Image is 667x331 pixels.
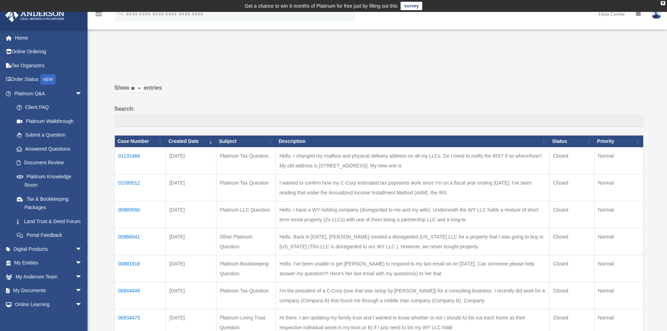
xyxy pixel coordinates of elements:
a: Platinum Walkthrough [10,114,89,128]
a: Platinum Q&Aarrow_drop_down [5,87,89,101]
td: 01095512 [114,174,166,201]
td: Platinum Tax Question [216,147,276,174]
select: Showentries [129,85,144,93]
td: Normal [594,282,643,309]
td: 00989560 [114,201,166,228]
th: Subject: activate to sort column ascending [216,136,276,147]
span: arrow_drop_down [75,87,89,101]
span: arrow_drop_down [75,256,89,270]
td: [DATE] [166,201,216,228]
a: My Documentsarrow_drop_down [5,284,93,298]
th: Case Number: activate to sort column ascending [114,136,166,147]
td: Closed [549,174,594,201]
td: Normal [594,228,643,255]
td: Closed [549,228,594,255]
a: Submit a Question [10,128,89,142]
td: Platinum Tax Question [216,282,276,309]
span: arrow_drop_down [75,270,89,284]
a: Document Review [10,156,89,170]
a: Portal Feedback [10,228,89,242]
div: Get a chance to win 6 months of Platinum for free just by filling out this [245,2,398,10]
a: Tax Organizers [5,58,93,73]
td: Closed [549,282,594,309]
i: search [117,9,125,17]
span: arrow_drop_down [75,284,89,298]
a: Home [5,31,93,45]
label: Search: [114,104,644,127]
td: [DATE] [166,228,216,255]
a: Answered Questions [10,142,86,156]
td: 00966041 [114,228,166,255]
img: Anderson Advisors Platinum Portal [3,8,67,22]
td: Closed [549,201,594,228]
input: Search: [114,114,644,127]
th: Status: activate to sort column ascending [549,136,594,147]
label: Show entries [114,83,644,100]
td: I wanted to confirm how my C-Corp estimated tax payments work since I’m on a fiscal year ending [... [276,174,549,201]
td: Closed [549,147,594,174]
td: Normal [594,174,643,201]
a: Platinum Knowledge Room [10,170,89,192]
td: [DATE] [166,174,216,201]
a: menu [95,12,103,18]
td: Normal [594,201,643,228]
div: NEW [40,74,56,85]
td: Other Platinum Question [216,228,276,255]
img: User Pic [651,9,662,19]
span: arrow_drop_down [75,242,89,256]
i: menu [95,10,103,18]
td: Closed [549,255,594,282]
td: Normal [594,147,643,174]
td: Hello. Back in [DATE], [PERSON_NAME] created a disregarded [US_STATE] LLC for a property that I w... [276,228,549,255]
a: Client FAQ [10,101,89,115]
td: I'm the president of a C-Corp (one that was setup by [PERSON_NAME]) for a consulting business. I ... [276,282,549,309]
th: Description: activate to sort column ascending [276,136,549,147]
div: close [661,1,665,5]
a: Online Ordering [5,45,93,59]
td: Hello. I have a WY holding company (disregarded to me and my wife). Underneath the WY LLC holds a... [276,201,549,228]
td: Platinum Bookkeeping Question [216,255,276,282]
td: [DATE] [166,282,216,309]
td: Platinum LLC Question [216,201,276,228]
a: Digital Productsarrow_drop_down [5,242,93,256]
td: 00844049 [114,282,166,309]
th: Priority: activate to sort column ascending [594,136,643,147]
a: Tax & Bookkeeping Packages [10,192,89,214]
a: Land Trust & Deed Forum [10,214,89,228]
td: [DATE] [166,147,216,174]
a: Order StatusNEW [5,73,93,87]
td: Platinum Tax Question [216,174,276,201]
th: Created Date: activate to sort column ascending [166,136,216,147]
a: My Anderson Teamarrow_drop_down [5,270,93,284]
td: Hello. I changed my mailbox and physical delivery address on all my LLCs. Do I need to notify the... [276,147,549,174]
td: 00881616 [114,255,166,282]
td: [DATE] [166,255,216,282]
a: My Entitiesarrow_drop_down [5,256,93,270]
span: arrow_drop_down [75,297,89,312]
td: Normal [594,255,643,282]
td: Hello. I've been unable to get [PERSON_NAME] to respond to my last email on on [DATE]. Can someon... [276,255,549,282]
a: survey [401,2,422,10]
td: 01131466 [114,147,166,174]
a: Online Learningarrow_drop_down [5,297,93,311]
